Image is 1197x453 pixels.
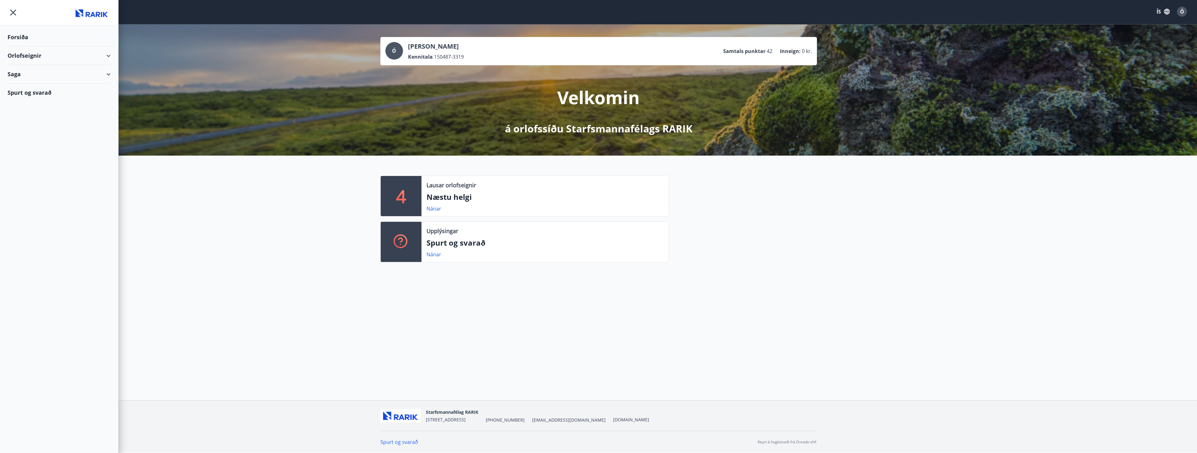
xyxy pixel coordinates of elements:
[426,227,458,235] p: Upplýsingar
[434,53,464,60] span: 150487-3319
[8,46,111,65] div: Orlofseignir
[532,417,606,423] span: [EMAIL_ADDRESS][DOMAIN_NAME]
[767,48,772,55] span: 42
[392,47,396,54] span: Ó
[8,83,111,102] div: Spurt og svarað
[505,122,692,136] p: á orlofssíðu Starfsmannafélags RARIK
[780,48,801,55] p: Inneign :
[426,192,664,202] p: Næstu helgi
[613,417,649,423] a: [DOMAIN_NAME]
[408,42,464,51] p: [PERSON_NAME]
[802,48,812,55] span: 0 kr.
[380,409,421,423] img: ZmrgJ79bX6zJLXUGuSjrUVyxXxBt3QcBuEz7Nz1t.png
[408,53,433,60] p: Kennitala
[8,65,111,83] div: Saga
[426,409,478,415] span: Starfsmannafélag RARIK
[486,417,525,423] span: [PHONE_NUMBER]
[758,439,817,445] p: Keyrt á hugbúnaði frá Dorado ehf.
[426,181,476,189] p: Lausar orlofseignir
[426,251,441,258] a: Nánar
[8,28,111,46] div: Forsíða
[426,417,466,423] span: [STREET_ADDRESS]
[1174,4,1189,19] button: Ó
[73,7,111,19] img: union_logo
[8,7,19,18] button: menu
[426,237,664,248] p: Spurt og svarað
[426,205,441,212] a: Nánar
[1153,6,1173,17] button: ÍS
[396,184,406,208] p: 4
[557,85,640,109] p: Velkomin
[723,48,765,55] p: Samtals punktar
[1180,8,1184,15] span: Ó
[380,439,418,445] a: Spurt og svarað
